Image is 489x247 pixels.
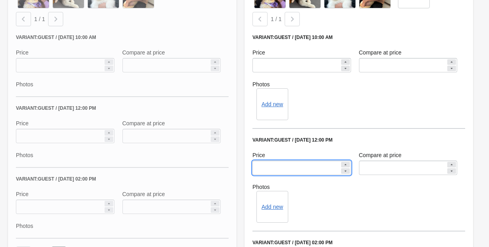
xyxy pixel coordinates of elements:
[252,49,265,56] label: Price
[262,101,283,107] button: Add new
[359,151,402,159] label: Compare at price
[252,80,465,88] label: Photos
[271,16,281,22] span: 1 / 1
[34,16,45,22] span: 1 / 1
[252,34,465,41] div: Variant: Guest / [DATE] 10:00 AM
[252,239,465,246] div: Variant: Guest / [DATE] 02:00 PM
[252,137,465,143] div: Variant: Guest / [DATE] 12:00 PM
[252,183,465,191] label: Photos
[359,49,402,56] label: Compare at price
[252,151,265,159] label: Price
[262,204,283,210] button: Add new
